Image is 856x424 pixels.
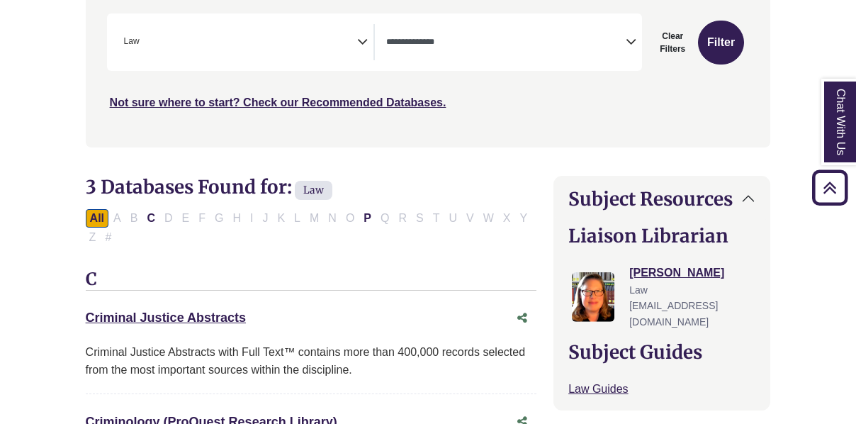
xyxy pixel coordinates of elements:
[651,21,694,65] button: Clear Filters
[86,269,537,291] h3: C
[568,383,629,395] a: Law Guides
[508,305,536,332] button: Share this database
[698,21,744,65] button: Submit for Search Results
[86,211,534,242] div: Alpha-list to filter by first letter of database name
[568,225,755,247] h2: Liaison Librarian
[568,341,755,363] h2: Subject Guides
[142,38,149,49] textarea: Search
[629,300,718,327] span: [EMAIL_ADDRESS][DOMAIN_NAME]
[807,178,852,197] a: Back to Top
[629,267,724,279] a: [PERSON_NAME]
[110,96,446,108] a: Not sure where to start? Check our Recommended Databases.
[359,209,376,228] button: Filter Results P
[554,177,770,221] button: Subject Resources
[295,181,332,200] span: Law
[86,209,108,228] button: All
[86,311,246,325] a: Criminal Justice Abstracts
[86,175,292,199] span: 3 Databases Found for:
[86,343,537,379] div: Criminal Justice Abstracts with Full Text™ contains more than 400,000 records selected from the m...
[118,35,140,48] li: Law
[142,209,159,228] button: Filter Results C
[629,284,648,296] span: Law
[124,35,140,48] span: Law
[572,272,614,322] img: Jessica Moore
[386,38,626,49] textarea: Search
